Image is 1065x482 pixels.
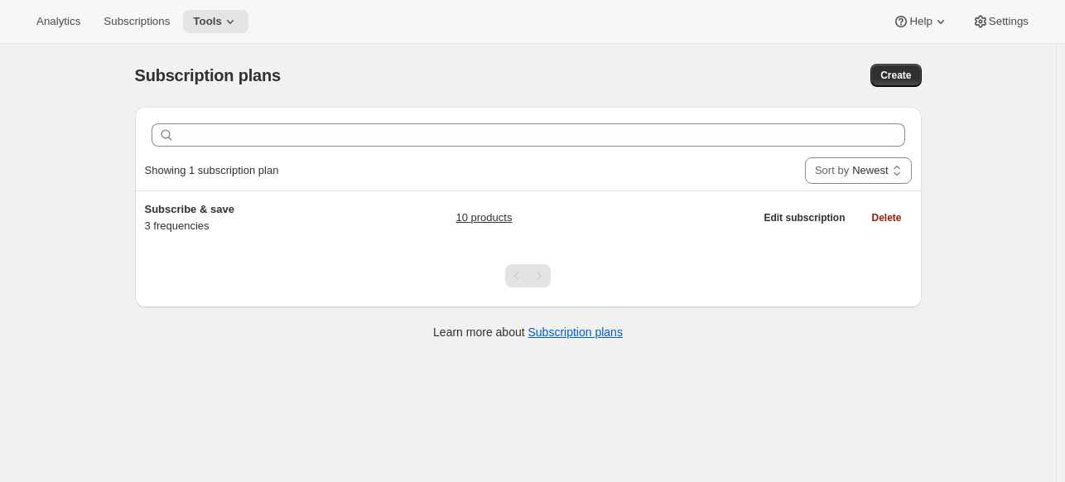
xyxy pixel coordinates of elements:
[909,15,932,28] span: Help
[754,206,855,229] button: Edit subscription
[27,10,90,33] button: Analytics
[104,15,170,28] span: Subscriptions
[94,10,180,33] button: Subscriptions
[989,15,1029,28] span: Settings
[505,264,551,287] nav: Pagination
[528,325,623,339] a: Subscription plans
[455,210,512,226] a: 10 products
[962,10,1038,33] button: Settings
[135,66,281,84] span: Subscription plans
[145,164,279,176] span: Showing 1 subscription plan
[193,15,222,28] span: Tools
[870,64,921,87] button: Create
[871,211,901,224] span: Delete
[145,203,234,215] span: Subscribe & save
[183,10,248,33] button: Tools
[764,211,845,224] span: Edit subscription
[36,15,80,28] span: Analytics
[880,69,911,82] span: Create
[861,206,911,229] button: Delete
[433,324,623,340] p: Learn more about
[145,201,352,234] div: 3 frequencies
[883,10,958,33] button: Help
